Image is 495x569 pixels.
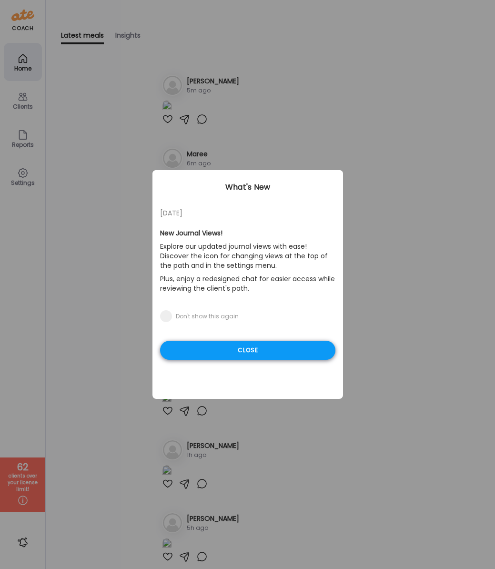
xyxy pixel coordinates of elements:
[176,313,239,320] div: Don't show this again
[160,207,335,219] div: [DATE]
[152,182,343,193] div: What's New
[160,228,222,238] b: New Journal Views!
[160,272,335,295] p: Plus, enjoy a redesigned chat for easier access while reviewing the client's path.
[160,341,335,360] div: Close
[160,240,335,272] p: Explore our updated journal views with ease! Discover the icon for changing views at the top of t...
